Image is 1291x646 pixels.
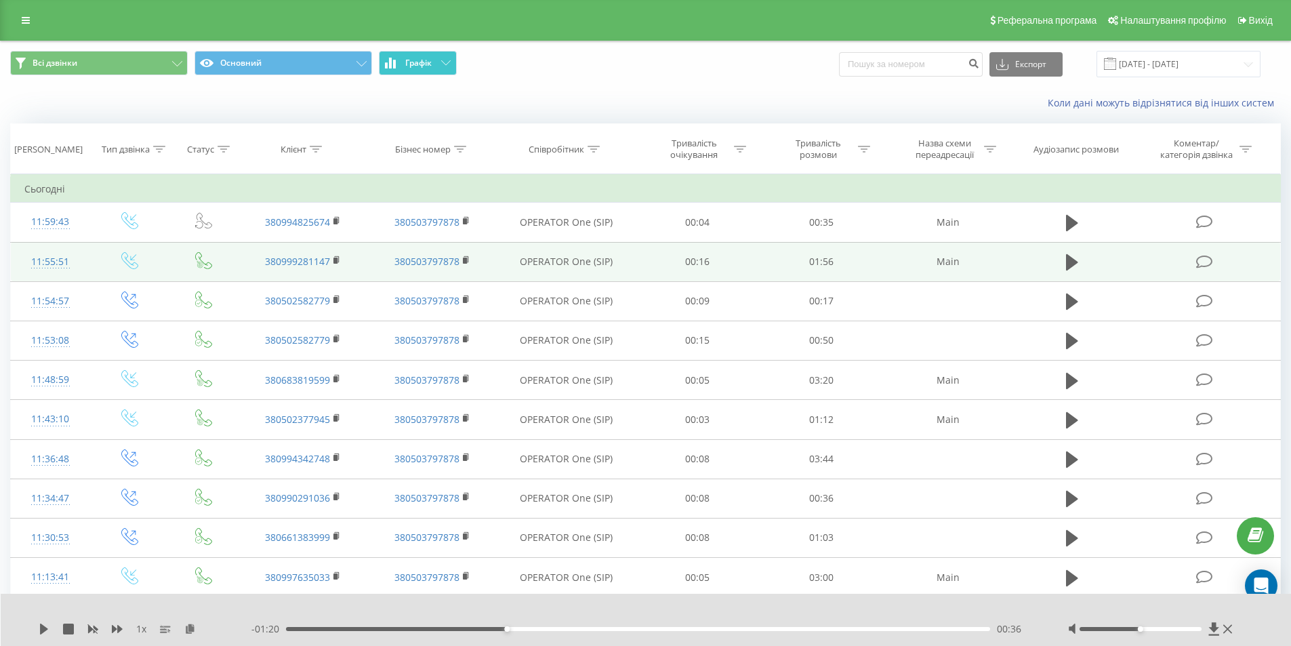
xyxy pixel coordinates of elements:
[24,564,77,590] div: 11:13:41
[760,281,884,321] td: 00:17
[883,558,1012,597] td: Main
[1048,96,1281,109] a: Коли дані можуть відрізнятися вiд інших систем
[760,518,884,557] td: 01:03
[497,558,636,597] td: OPERATOR One (SIP)
[394,255,459,268] a: 380503797878
[497,361,636,400] td: OPERATOR One (SIP)
[636,479,760,518] td: 00:08
[187,144,214,155] div: Статус
[1120,15,1226,26] span: Налаштування профілю
[760,558,884,597] td: 03:00
[658,138,731,161] div: Тривалість очікування
[33,58,77,68] span: Всі дзвінки
[24,367,77,393] div: 11:48:59
[379,51,457,75] button: Графік
[636,281,760,321] td: 00:09
[405,58,432,68] span: Графік
[194,51,372,75] button: Основний
[989,52,1063,77] button: Експорт
[497,439,636,479] td: OPERATOR One (SIP)
[24,327,77,354] div: 11:53:08
[636,242,760,281] td: 00:16
[782,138,855,161] div: Тривалість розмови
[24,288,77,315] div: 11:54:57
[24,249,77,275] div: 11:55:51
[760,361,884,400] td: 03:20
[1249,15,1273,26] span: Вихід
[1033,144,1119,155] div: Аудіозапис розмови
[24,209,77,235] div: 11:59:43
[24,485,77,512] div: 11:34:47
[497,203,636,242] td: OPERATOR One (SIP)
[24,446,77,472] div: 11:36:48
[395,144,451,155] div: Бізнес номер
[394,294,459,307] a: 380503797878
[760,479,884,518] td: 00:36
[883,361,1012,400] td: Main
[394,491,459,504] a: 380503797878
[394,452,459,465] a: 380503797878
[265,531,330,544] a: 380661383999
[497,479,636,518] td: OPERATOR One (SIP)
[14,144,83,155] div: [PERSON_NAME]
[636,203,760,242] td: 00:04
[394,374,459,386] a: 380503797878
[24,525,77,551] div: 11:30:53
[136,622,146,636] span: 1 x
[251,622,286,636] span: - 01:20
[281,144,306,155] div: Клієнт
[102,144,150,155] div: Тип дзвінка
[265,294,330,307] a: 380502582779
[265,452,330,465] a: 380994342748
[998,15,1097,26] span: Реферальна програма
[760,400,884,439] td: 01:12
[265,413,330,426] a: 380502377945
[497,281,636,321] td: OPERATOR One (SIP)
[760,321,884,360] td: 00:50
[265,571,330,584] a: 380997635033
[636,321,760,360] td: 00:15
[883,203,1012,242] td: Main
[394,413,459,426] a: 380503797878
[636,439,760,479] td: 00:08
[265,255,330,268] a: 380999281147
[265,216,330,228] a: 380994825674
[265,374,330,386] a: 380683819599
[497,321,636,360] td: OPERATOR One (SIP)
[529,144,584,155] div: Співробітник
[760,439,884,479] td: 03:44
[636,558,760,597] td: 00:05
[636,361,760,400] td: 00:05
[10,51,188,75] button: Всі дзвінки
[883,400,1012,439] td: Main
[497,518,636,557] td: OPERATOR One (SIP)
[394,571,459,584] a: 380503797878
[497,242,636,281] td: OPERATOR One (SIP)
[839,52,983,77] input: Пошук за номером
[265,334,330,346] a: 380502582779
[394,334,459,346] a: 380503797878
[883,242,1012,281] td: Main
[1157,138,1236,161] div: Коментар/категорія дзвінка
[760,242,884,281] td: 01:56
[497,400,636,439] td: OPERATOR One (SIP)
[504,626,510,632] div: Accessibility label
[394,216,459,228] a: 380503797878
[636,518,760,557] td: 00:08
[760,203,884,242] td: 00:35
[265,491,330,504] a: 380990291036
[908,138,981,161] div: Назва схеми переадресації
[636,400,760,439] td: 00:03
[394,531,459,544] a: 380503797878
[1245,569,1277,602] div: Open Intercom Messenger
[11,176,1281,203] td: Сьогодні
[24,406,77,432] div: 11:43:10
[997,622,1021,636] span: 00:36
[1138,626,1143,632] div: Accessibility label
